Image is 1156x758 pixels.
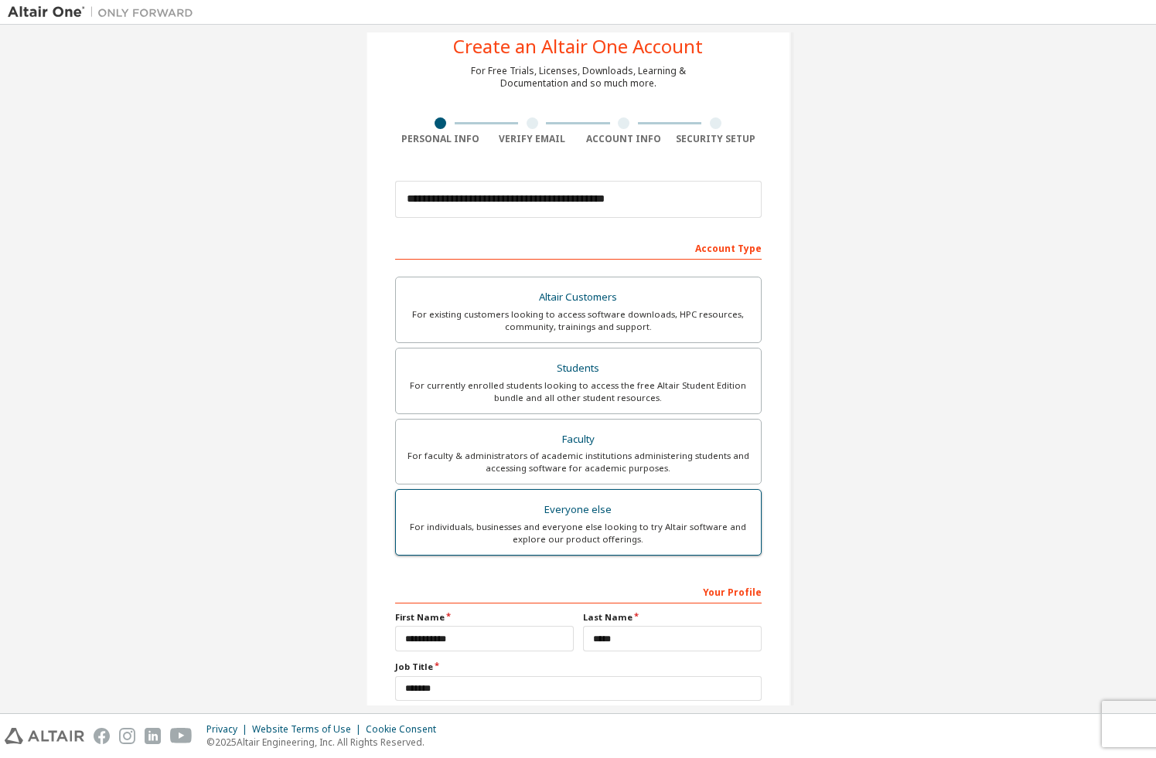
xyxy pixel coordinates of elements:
img: altair_logo.svg [5,728,84,744]
div: Altair Customers [405,287,752,308]
img: instagram.svg [119,728,135,744]
div: Create an Altair One Account [453,37,703,56]
img: linkedin.svg [145,728,161,744]
img: Altair One [8,5,201,20]
div: Verify Email [486,133,578,145]
img: youtube.svg [170,728,193,744]
label: Job Title [395,661,762,673]
div: Personal Info [395,133,487,145]
div: Your Profile [395,579,762,603]
div: Students [405,358,752,379]
div: Cookie Consent [366,723,445,736]
div: Privacy [206,723,252,736]
div: Faculty [405,429,752,450]
div: Security Setup [670,133,762,145]
label: First Name [395,611,574,624]
div: Everyone else [405,499,752,521]
img: facebook.svg [94,728,110,744]
div: Website Terms of Use [252,723,366,736]
div: For Free Trials, Licenses, Downloads, Learning & Documentation and so much more. [471,65,686,90]
div: Account Type [395,235,762,260]
div: For currently enrolled students looking to access the free Altair Student Edition bundle and all ... [405,379,752,404]
p: © 2025 Altair Engineering, Inc. All Rights Reserved. [206,736,445,749]
div: Account Info [578,133,670,145]
label: Last Name [583,611,762,624]
div: For faculty & administrators of academic institutions administering students and accessing softwa... [405,450,752,474]
div: For individuals, businesses and everyone else looking to try Altair software and explore our prod... [405,521,752,546]
div: For existing customers looking to access software downloads, HPC resources, community, trainings ... [405,308,752,333]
